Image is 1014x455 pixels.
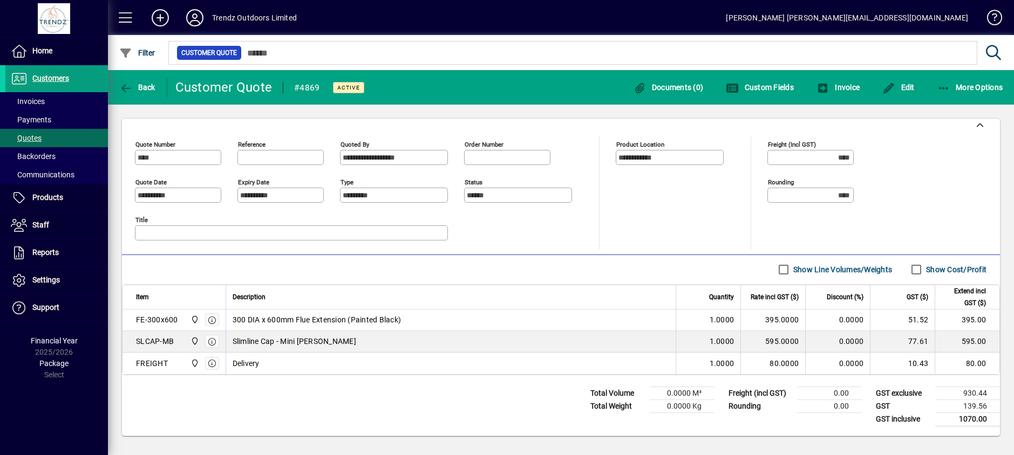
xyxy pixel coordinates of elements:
[633,83,703,92] span: Documents (0)
[465,178,482,185] mat-label: Status
[751,291,799,303] span: Rate incl GST ($)
[188,357,200,369] span: New Plymouth
[5,38,108,65] a: Home
[630,78,706,97] button: Documents (0)
[935,399,1000,412] td: 139.56
[178,8,212,27] button: Profile
[233,336,356,347] span: Slimline Cap - Mini [PERSON_NAME]
[238,178,269,185] mat-label: Expiry date
[135,216,148,223] mat-label: Title
[616,140,664,148] mat-label: Product location
[11,115,51,124] span: Payments
[747,314,799,325] div: 395.0000
[135,178,167,185] mat-label: Quote date
[814,78,862,97] button: Invoice
[119,49,155,57] span: Filter
[747,358,799,369] div: 80.0000
[119,83,155,92] span: Back
[136,314,178,325] div: FE-300x600
[294,79,319,96] div: #4869
[907,291,928,303] span: GST ($)
[238,140,266,148] mat-label: Reference
[181,47,237,58] span: Customer Quote
[791,264,892,275] label: Show Line Volumes/Weights
[710,358,734,369] span: 1.0000
[935,309,999,331] td: 395.00
[233,358,260,369] span: Delivery
[31,336,78,345] span: Financial Year
[465,140,503,148] mat-label: Order number
[709,291,734,303] span: Quantity
[710,314,734,325] span: 1.0000
[188,314,200,326] span: New Plymouth
[32,248,59,257] span: Reports
[5,111,108,129] a: Payments
[650,399,714,412] td: 0.0000 Kg
[135,140,175,148] mat-label: Quote number
[723,78,797,97] button: Custom Fields
[805,309,870,331] td: 0.0000
[768,140,816,148] mat-label: Freight (incl GST)
[870,387,935,399] td: GST exclusive
[212,9,297,26] div: Trendz Outdoors Limited
[5,166,108,184] a: Communications
[233,314,401,325] span: 300 DIA x 600mm Flue Extension (Painted Black)
[723,399,797,412] td: Rounding
[117,43,158,63] button: Filter
[710,336,734,347] span: 1.0000
[585,387,650,399] td: Total Volume
[188,335,200,347] span: New Plymouth
[726,9,968,26] div: [PERSON_NAME] [PERSON_NAME][EMAIL_ADDRESS][DOMAIN_NAME]
[726,83,794,92] span: Custom Fields
[816,83,860,92] span: Invoice
[942,285,986,309] span: Extend incl GST ($)
[32,275,60,284] span: Settings
[747,336,799,347] div: 595.0000
[11,152,56,161] span: Backorders
[797,387,862,399] td: 0.00
[650,387,714,399] td: 0.0000 M³
[935,387,1000,399] td: 930.44
[870,353,935,374] td: 10.43
[32,46,52,55] span: Home
[136,291,149,303] span: Item
[880,78,917,97] button: Edit
[870,412,935,426] td: GST inclusive
[11,170,74,179] span: Communications
[136,358,168,369] div: FREIGHT
[143,8,178,27] button: Add
[797,399,862,412] td: 0.00
[11,97,45,106] span: Invoices
[5,184,108,211] a: Products
[5,147,108,166] a: Backorders
[337,84,360,91] span: Active
[882,83,915,92] span: Edit
[341,140,369,148] mat-label: Quoted by
[979,2,1001,37] a: Knowledge Base
[935,353,999,374] td: 80.00
[5,212,108,239] a: Staff
[39,359,69,368] span: Package
[108,78,167,97] app-page-header-button: Back
[805,331,870,353] td: 0.0000
[341,178,353,185] mat-label: Type
[5,129,108,147] a: Quotes
[870,399,935,412] td: GST
[585,399,650,412] td: Total Weight
[870,309,935,331] td: 51.52
[32,193,63,202] span: Products
[935,78,1006,97] button: More Options
[935,412,1000,426] td: 1070.00
[32,74,69,82] span: Customers
[935,331,999,353] td: 595.00
[117,78,158,97] button: Back
[723,387,797,399] td: Freight (incl GST)
[11,134,42,142] span: Quotes
[768,178,794,185] mat-label: Rounding
[136,336,174,347] div: SLCAP-MB
[827,291,863,303] span: Discount (%)
[175,79,273,96] div: Customer Quote
[5,239,108,266] a: Reports
[5,92,108,111] a: Invoices
[870,331,935,353] td: 77.61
